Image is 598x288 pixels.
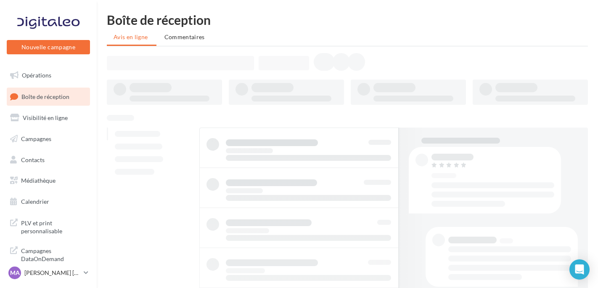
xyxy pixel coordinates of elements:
[5,130,92,148] a: Campagnes
[21,217,87,235] span: PLV et print personnalisable
[21,93,69,100] span: Boîte de réception
[21,135,51,142] span: Campagnes
[24,269,80,277] p: [PERSON_NAME] [PERSON_NAME]
[107,13,588,26] div: Boîte de réception
[5,151,92,169] a: Contacts
[21,177,56,184] span: Médiathèque
[5,67,92,84] a: Opérations
[5,193,92,211] a: Calendrier
[10,269,20,277] span: MA
[7,40,90,54] button: Nouvelle campagne
[5,242,92,267] a: Campagnes DataOnDemand
[22,72,51,79] span: Opérations
[5,109,92,127] a: Visibilité en ligne
[21,198,49,205] span: Calendrier
[21,245,87,263] span: Campagnes DataOnDemand
[164,33,205,40] span: Commentaires
[21,156,45,163] span: Contacts
[569,259,590,280] div: Open Intercom Messenger
[23,114,68,121] span: Visibilité en ligne
[5,172,92,189] a: Médiathèque
[7,265,90,281] a: MA [PERSON_NAME] [PERSON_NAME]
[5,88,92,106] a: Boîte de réception
[5,214,92,239] a: PLV et print personnalisable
